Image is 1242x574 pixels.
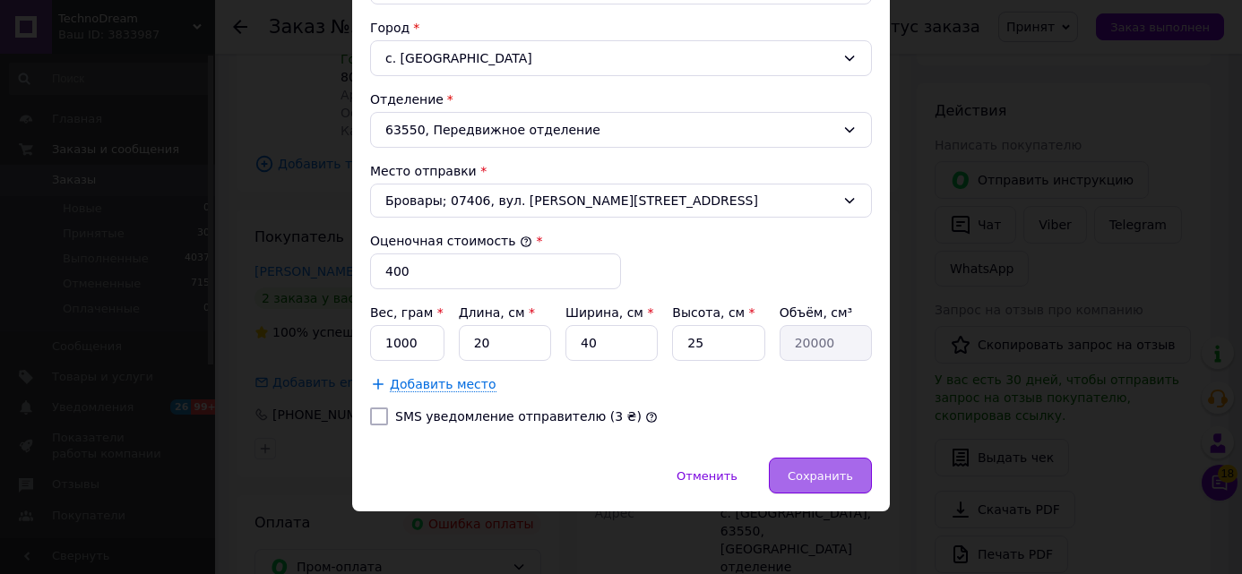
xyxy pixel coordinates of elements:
div: с. [GEOGRAPHIC_DATA] [370,40,872,76]
span: Отменить [677,469,737,483]
span: Бровары; 07406, вул. [PERSON_NAME][STREET_ADDRESS] [385,192,835,210]
div: Место отправки [370,162,872,180]
label: Вес, грам [370,305,444,320]
label: Высота, см [672,305,755,320]
label: Оценочная стоимость [370,234,532,248]
label: SMS уведомление отправителю (3 ₴) [395,409,642,424]
label: Ширина, см [565,305,653,320]
span: Добавить место [390,377,496,392]
div: Отделение [370,90,872,108]
span: Сохранить [788,469,853,483]
div: 63550, Передвижное отделение [370,112,872,148]
div: Объём, см³ [780,304,872,321]
label: Длина, см [459,305,535,320]
div: Город [370,19,872,37]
